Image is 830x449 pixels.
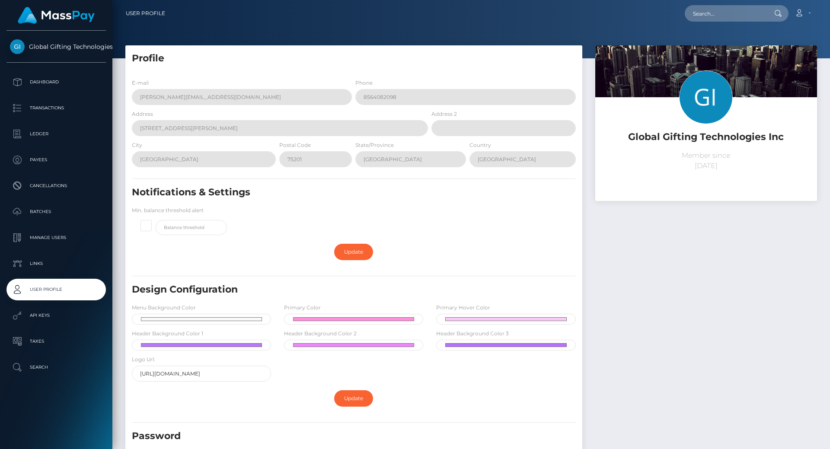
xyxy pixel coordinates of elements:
[10,205,102,218] p: Batches
[6,71,106,93] a: Dashboard
[469,141,491,149] label: Country
[685,5,766,22] input: Search...
[132,79,149,87] label: E-mail
[10,361,102,374] p: Search
[10,257,102,270] p: Links
[6,279,106,300] a: User Profile
[132,304,196,312] label: Menu Background Color
[10,153,102,166] p: Payees
[6,253,106,274] a: Links
[6,149,106,171] a: Payees
[6,43,106,51] span: Global Gifting Technologies Inc
[284,330,357,338] label: Header Background Color 2
[6,123,106,145] a: Ledger
[6,97,106,119] a: Transactions
[355,79,373,87] label: Phone
[6,201,106,223] a: Batches
[10,76,102,89] p: Dashboard
[355,141,394,149] label: State/Province
[132,356,155,363] label: Logo Url:
[334,390,373,407] a: Update
[279,141,311,149] label: Postal Code
[6,357,106,378] a: Search
[595,45,817,193] img: ...
[10,179,102,192] p: Cancellations
[334,244,373,260] a: Update
[132,186,504,199] h5: Notifications & Settings
[132,330,203,338] label: Header Background Color 1
[10,127,102,140] p: Ledger
[132,430,504,443] h5: Password
[436,330,509,338] label: Header Background Color 3
[10,102,102,115] p: Transactions
[132,52,576,65] h5: Profile
[132,110,153,118] label: Address
[132,283,504,296] h5: Design Configuration
[431,110,457,118] label: Address 2
[6,305,106,326] a: API Keys
[10,309,102,322] p: API Keys
[10,39,25,54] img: Global Gifting Technologies Inc
[284,304,321,312] label: Primary Color
[18,7,95,24] img: MassPay Logo
[10,283,102,296] p: User Profile
[602,150,811,171] p: Member since [DATE]
[10,231,102,244] p: Manage Users
[132,207,204,214] label: Min. balance threshold alert
[6,227,106,248] a: Manage Users
[6,175,106,197] a: Cancellations
[10,335,102,348] p: Taxes
[6,331,106,352] a: Taxes
[436,304,490,312] label: Primary Hover Color
[602,131,811,144] h5: Global Gifting Technologies Inc
[126,4,165,22] a: User Profile
[132,141,142,149] label: City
